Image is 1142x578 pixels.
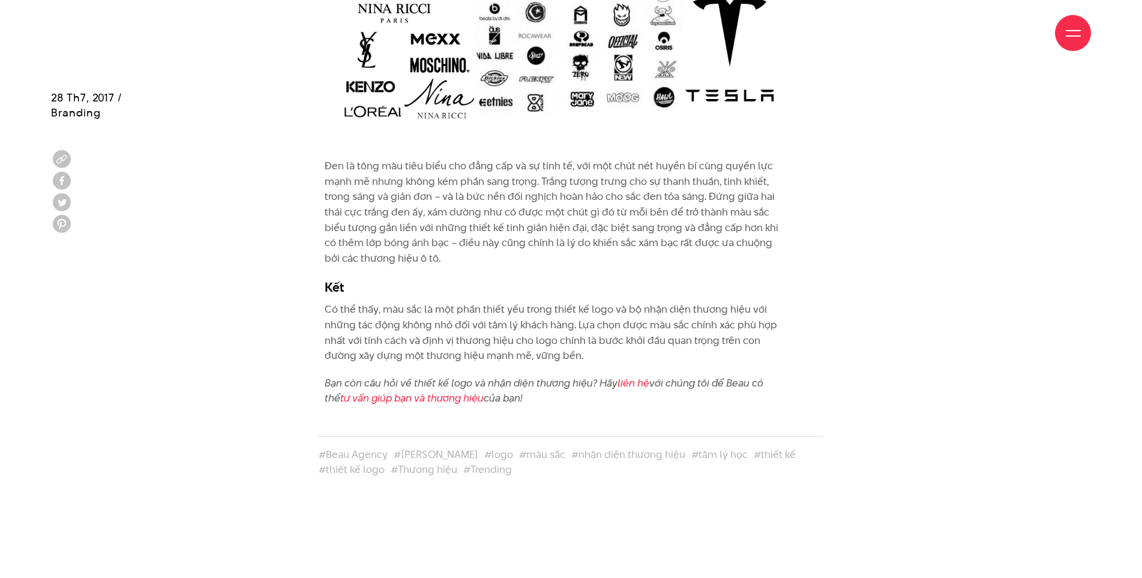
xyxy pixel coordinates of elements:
span: 28 Th7, 2017 / Branding [51,90,122,120]
a: liên hệ [618,376,649,390]
a: #thiết kế [754,447,796,462]
em: Bạn còn câu hỏi về thiết kế logo và nhận diện thương hiệu? Hãy với chúng tôi để Beau có thể của bạn! [325,376,763,406]
p: Có thể thấy, màu sắc là một phần thiết yếu trong thiết kế logo và bộ nhận diện thương hiệu với nh... [325,302,788,363]
a: #tâm lý học [691,447,748,462]
p: Đen là tông màu tiêu biểu cho đẳng cấp và sự tinh tế, với một chút nét huyền bí cùng quyền lực mạ... [325,158,788,266]
a: #logo [484,447,513,462]
strong: Kết [325,278,344,296]
a: #[PERSON_NAME] [394,447,478,462]
a: tư vấn giúp bạn và thương hiệu [340,391,484,405]
a: #nhận diện thương hiệu [571,447,685,462]
a: #Trending [463,462,512,477]
a: #màu sắc [519,447,565,462]
a: #Thương hiệu [391,462,457,477]
a: #Beau Agency [319,447,388,462]
a: #thiết kế logo [319,462,385,477]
